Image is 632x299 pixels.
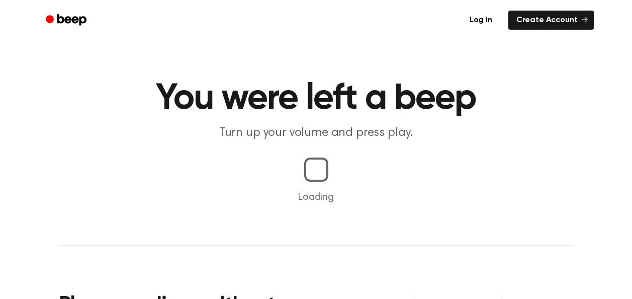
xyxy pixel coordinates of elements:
[12,190,620,205] p: Loading
[508,11,594,30] a: Create Account
[59,81,574,117] h1: You were left a beep
[123,125,509,141] p: Turn up your volume and press play.
[39,11,96,30] a: Beep
[460,9,502,32] a: Log in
